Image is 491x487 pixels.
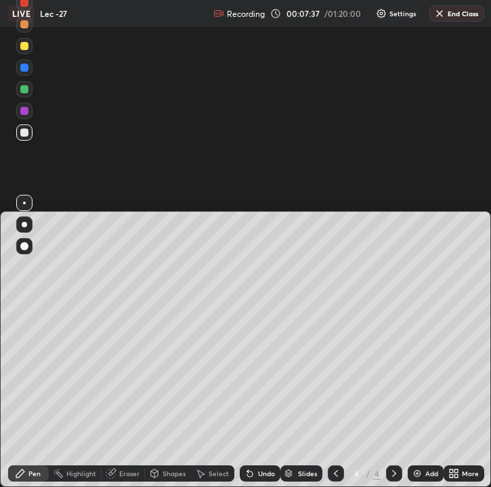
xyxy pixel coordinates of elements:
[372,467,381,480] div: 4
[434,8,445,19] img: end-class-cross
[389,10,416,17] p: Settings
[66,470,96,477] div: Highlight
[227,9,265,19] p: Recording
[28,470,41,477] div: Pen
[462,470,479,477] div: More
[209,470,229,477] div: Select
[163,470,186,477] div: Shapes
[366,469,370,478] div: /
[349,469,363,478] div: 4
[119,470,140,477] div: Eraser
[429,5,484,22] button: End Class
[425,470,438,477] div: Add
[213,8,224,19] img: recording.375f2c34.svg
[12,8,30,19] p: LIVE
[298,470,317,477] div: Slides
[40,8,67,19] p: Lec -27
[412,468,423,479] img: add-slide-button
[258,470,275,477] div: Undo
[376,8,387,19] img: class-settings-icons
